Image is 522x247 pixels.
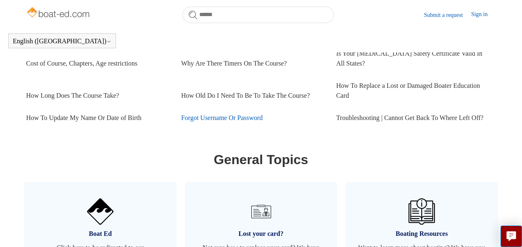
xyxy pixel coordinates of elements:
[336,42,491,75] a: Is Your [MEDICAL_DATA] Safety Certificate Valid In All States?
[26,52,169,75] a: Cost of Course, Chapters, Age restrictions
[424,11,471,19] a: Submit a request
[87,198,113,225] img: 01HZPCYVNCVF44JPJQE4DN11EA
[36,229,164,239] span: Boat Ed
[13,38,111,45] button: English ([GEOGRAPHIC_DATA])
[181,52,324,75] a: Why Are There Timers On The Course?
[182,7,334,23] input: Search
[26,85,169,107] a: How Long Does The Course Take?
[26,107,169,129] a: How To Update My Name Or Date of Birth
[181,85,324,107] a: How Old Do I Need To Be To Take The Course?
[336,75,491,107] a: How To Replace a Lost or Damaged Boater Education Card
[26,5,92,21] img: Boat-Ed Help Center home page
[248,198,274,225] img: 01HZPCYVT14CG9T703FEE4SFXC
[26,150,496,169] h1: General Topics
[501,226,522,247] button: Live chat
[181,107,324,129] a: Forgot Username Or Password
[409,198,435,225] img: 01HZPCYVZMCNPYXCC0DPA2R54M
[197,229,325,239] span: Lost your card?
[358,229,486,239] span: Boating Resources
[471,10,496,20] a: Sign in
[336,107,491,129] a: Troubleshooting | Cannot Get Back To Where Left Off?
